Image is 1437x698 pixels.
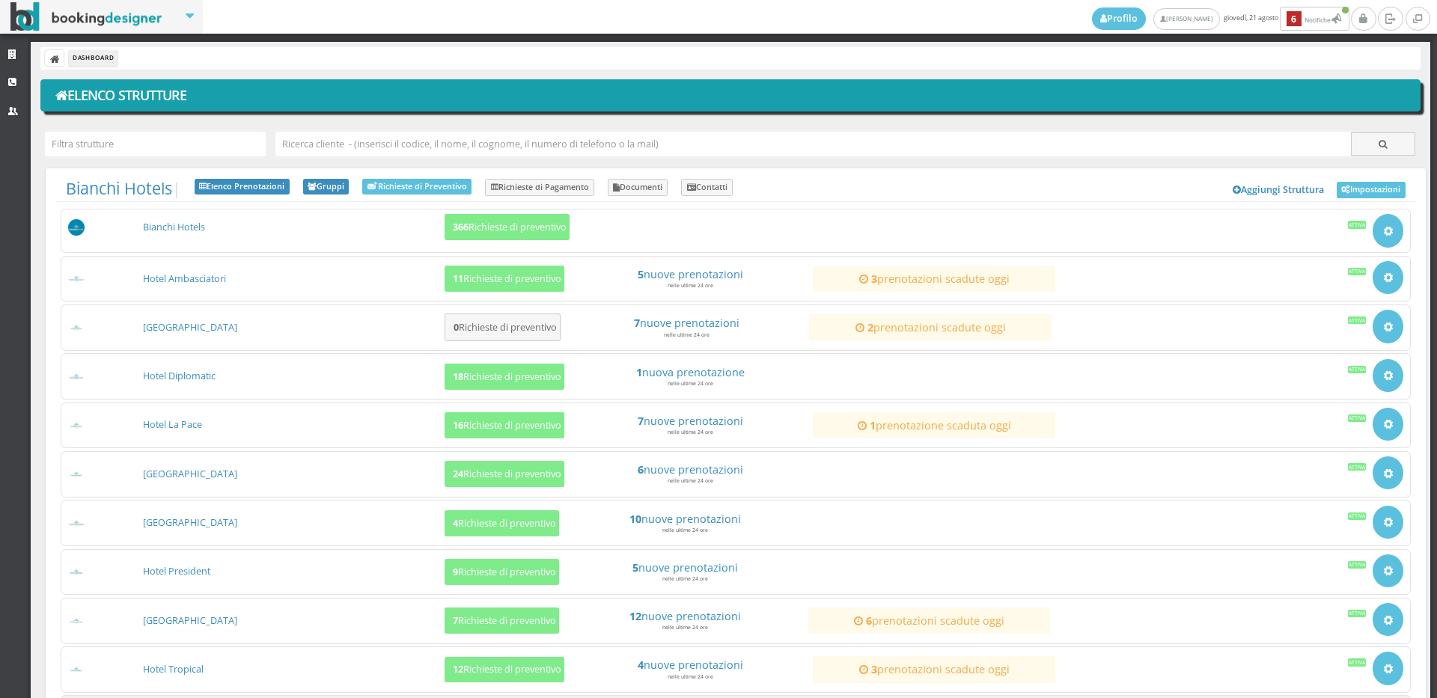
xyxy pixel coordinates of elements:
[634,316,640,330] strong: 7
[68,275,85,282] img: a22403af7d3611ed9c9d0608f5526cb6_max100.png
[820,272,1049,285] h4: prenotazioni scadute oggi
[445,313,561,341] button: 0Richieste di preventivo
[448,371,561,382] h5: Richieste di preventivo
[629,512,641,526] strong: 10
[820,663,1049,676] h4: prenotazioni scadute oggi
[448,518,556,529] h5: Richieste di preventivo
[870,418,876,432] strong: 1
[66,179,181,198] span: |
[1348,610,1367,617] div: Attiva
[668,380,713,387] small: nelle ultime 24 ore
[576,414,805,427] a: 7nuove prenotazioni
[608,179,668,197] a: Documenti
[68,667,85,673] img: f1a57c167d3611ed9c9d0608f5526cb6_max100.png
[668,282,713,289] small: nelle ultime 24 ore
[275,132,1352,156] input: Ricerca cliente - (inserisci il codice, il nome, il cognome, il numero di telefono o la mail)
[1287,11,1302,27] b: 6
[143,272,226,285] a: Hotel Ambasciatori
[68,618,85,625] img: ea773b7e7d3611ed9c9d0608f5526cb6_max100.png
[143,221,205,233] a: Bianchi Hotels
[448,664,561,675] h5: Richieste di preventivo
[820,272,1049,285] a: 3prenotazioni scadute oggi
[1348,463,1367,471] div: Attiva
[68,520,85,527] img: d1a594307d3611ed9c9d0608f5526cb6_max100.png
[570,561,799,574] h4: nuove prenotazioni
[662,527,708,533] small: nelle ultime 24 ore
[453,566,458,578] b: 9
[1348,366,1367,373] div: Attiva
[1348,221,1367,228] div: Attiva
[1348,658,1367,666] div: Attiva
[69,50,118,67] li: Dashboard
[816,321,1045,334] a: 2prenotazioni scadute oggi
[668,429,713,435] small: nelle ultime 24 ore
[485,179,594,197] a: Richieste di Pagamento
[445,510,559,536] button: 4Richieste di preventivo
[143,418,202,431] a: Hotel La Pace
[453,614,458,627] b: 7
[570,561,799,574] a: 5nuove prenotazioni
[576,414,805,427] h4: nuove prenotazioni
[445,461,564,487] button: 24Richieste di preventivo
[453,370,463,383] b: 18
[576,366,805,379] h4: nuova prenotazione
[1348,512,1367,520] div: Attiva
[576,658,805,671] h4: nuove prenotazioni
[668,673,713,680] small: nelle ultime 24 ore
[143,516,237,529] a: [GEOGRAPHIC_DATA]
[453,419,463,432] b: 16
[814,614,1043,627] h4: prenotazioni scadute oggi
[66,177,172,199] a: Bianchi Hotels
[453,221,469,233] b: 366
[448,566,556,578] h5: Richieste di preventivo
[638,414,644,428] strong: 7
[143,468,237,480] a: [GEOGRAPHIC_DATA]
[638,267,644,281] strong: 5
[1348,316,1367,324] div: Attiva
[453,517,458,530] b: 4
[576,268,805,281] a: 5nuove prenotazioni
[570,512,799,525] a: 10nuove prenotazioni
[445,607,559,634] button: 7Richieste di preventivo
[638,462,644,477] strong: 6
[449,322,557,333] h5: Richieste di preventivo
[445,364,564,390] button: 18Richieste di preventivo
[1348,268,1367,275] div: Attiva
[1348,561,1367,569] div: Attiva
[303,179,350,195] a: Gruppi
[68,422,85,429] img: c3084f9b7d3611ed9c9d0608f5526cb6_max100.png
[448,468,561,480] h5: Richieste di preventivo
[1348,414,1367,422] div: Attiva
[445,214,570,240] button: 366Richieste di preventivo
[681,179,733,197] a: Contatti
[570,512,799,525] h4: nuove prenotazioni
[68,569,85,575] img: da2a24d07d3611ed9c9d0608f5526cb6_max100.png
[445,412,564,438] button: 16Richieste di preventivo
[820,663,1049,676] a: 3prenotazioni scadute oggi
[1337,182,1406,198] a: Impostazioni
[143,321,237,334] a: [GEOGRAPHIC_DATA]
[68,325,85,331] img: b34dc2487d3611ed9c9d0608f5526cb6_max100.png
[143,370,216,382] a: Hotel Diplomatic
[664,331,710,338] small: nelle ultime 24 ore
[10,2,162,31] img: BookingDesigner.com
[448,221,567,233] h5: Richieste di preventivo
[632,560,638,575] strong: 5
[866,613,872,628] strong: 6
[453,468,463,480] b: 24
[572,316,801,329] h4: nuove prenotazioni
[636,365,642,379] strong: 1
[143,614,237,627] a: [GEOGRAPHIC_DATA]
[662,575,708,582] small: nelle ultime 24 ore
[445,559,559,585] button: 9Richieste di preventivo
[576,366,805,379] a: 1nuova prenotazione
[51,83,1411,108] h1: Elenco Strutture
[570,610,799,622] a: 12nuove prenotazioni
[1225,179,1333,201] a: Aggiungi Struttura
[453,663,463,676] b: 12
[448,615,556,626] h5: Richieste di preventivo
[143,663,204,676] a: Hotel Tropical
[576,463,805,476] a: 6nuove prenotazioni
[445,266,564,292] button: 11Richieste di preventivo
[1092,7,1146,30] a: Profilo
